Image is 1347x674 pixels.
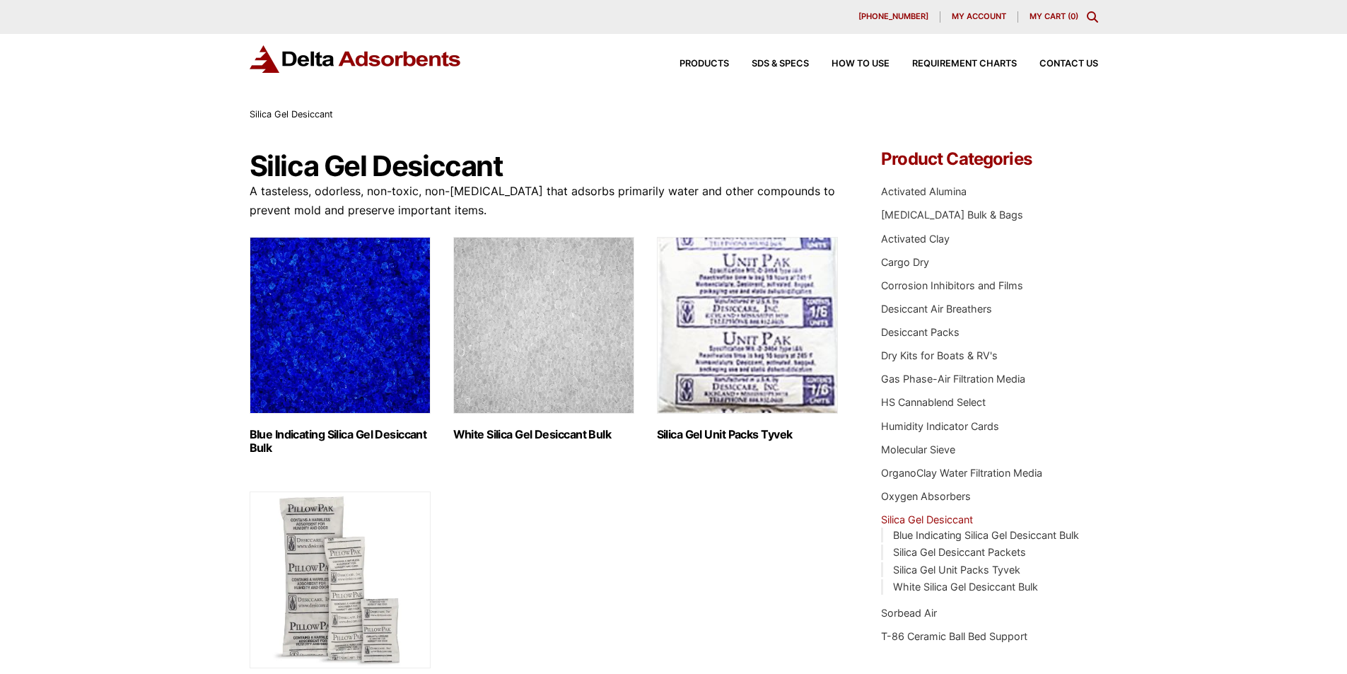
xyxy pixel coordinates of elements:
span: Silica Gel Desiccant [250,109,333,120]
a: My Cart (0) [1030,11,1078,21]
span: SDS & SPECS [752,59,809,69]
span: Products [680,59,729,69]
a: Oxygen Absorbers [881,490,971,502]
span: Requirement Charts [912,59,1017,69]
h2: Blue Indicating Silica Gel Desiccant Bulk [250,428,431,455]
a: Visit product category White Silica Gel Desiccant Bulk [453,237,634,441]
a: Activated Alumina [881,185,967,197]
p: A tasteless, odorless, non-toxic, non-[MEDICAL_DATA] that adsorbs primarily water and other compo... [250,182,839,220]
a: Products [657,59,729,69]
h2: Silica Gel Unit Packs Tyvek [657,428,838,441]
div: Toggle Modal Content [1087,11,1098,23]
a: [MEDICAL_DATA] Bulk & Bags [881,209,1023,221]
img: Blue Indicating Silica Gel Desiccant Bulk [250,237,431,414]
span: [PHONE_NUMBER] [858,13,928,21]
a: Gas Phase-Air Filtration Media [881,373,1025,385]
a: Requirement Charts [890,59,1017,69]
h1: Silica Gel Desiccant [250,151,839,182]
a: Cargo Dry [881,256,929,268]
img: Silica Gel Unit Packs Tyvek [657,237,838,414]
a: Contact Us [1017,59,1098,69]
a: Silica Gel Desiccant [881,513,973,525]
a: Sorbead Air [881,607,937,619]
img: Silica Gel Desiccant Packets [250,492,431,668]
a: Silica Gel Unit Packs Tyvek [893,564,1020,576]
span: How to Use [832,59,890,69]
a: Dry Kits for Boats & RV's [881,349,998,361]
a: Activated Clay [881,233,950,245]
a: Blue Indicating Silica Gel Desiccant Bulk [893,529,1079,541]
a: HS Cannablend Select [881,396,986,408]
span: My account [952,13,1006,21]
a: Desiccant Packs [881,326,960,338]
a: Visit product category Silica Gel Unit Packs Tyvek [657,237,838,441]
a: My account [940,11,1018,23]
a: White Silica Gel Desiccant Bulk [893,581,1038,593]
a: [PHONE_NUMBER] [847,11,940,23]
h4: Product Categories [881,151,1097,168]
a: Desiccant Air Breathers [881,303,992,315]
span: 0 [1071,11,1075,21]
img: Delta Adsorbents [250,45,462,73]
img: White Silica Gel Desiccant Bulk [453,237,634,414]
a: Silica Gel Desiccant Packets [893,546,1026,558]
span: Contact Us [1039,59,1098,69]
a: Humidity Indicator Cards [881,420,999,432]
a: Visit product category Blue Indicating Silica Gel Desiccant Bulk [250,237,431,455]
a: Molecular Sieve [881,443,955,455]
a: How to Use [809,59,890,69]
a: T-86 Ceramic Ball Bed Support [881,630,1027,642]
h2: White Silica Gel Desiccant Bulk [453,428,634,441]
a: Corrosion Inhibitors and Films [881,279,1023,291]
a: SDS & SPECS [729,59,809,69]
a: OrganoClay Water Filtration Media [881,467,1042,479]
